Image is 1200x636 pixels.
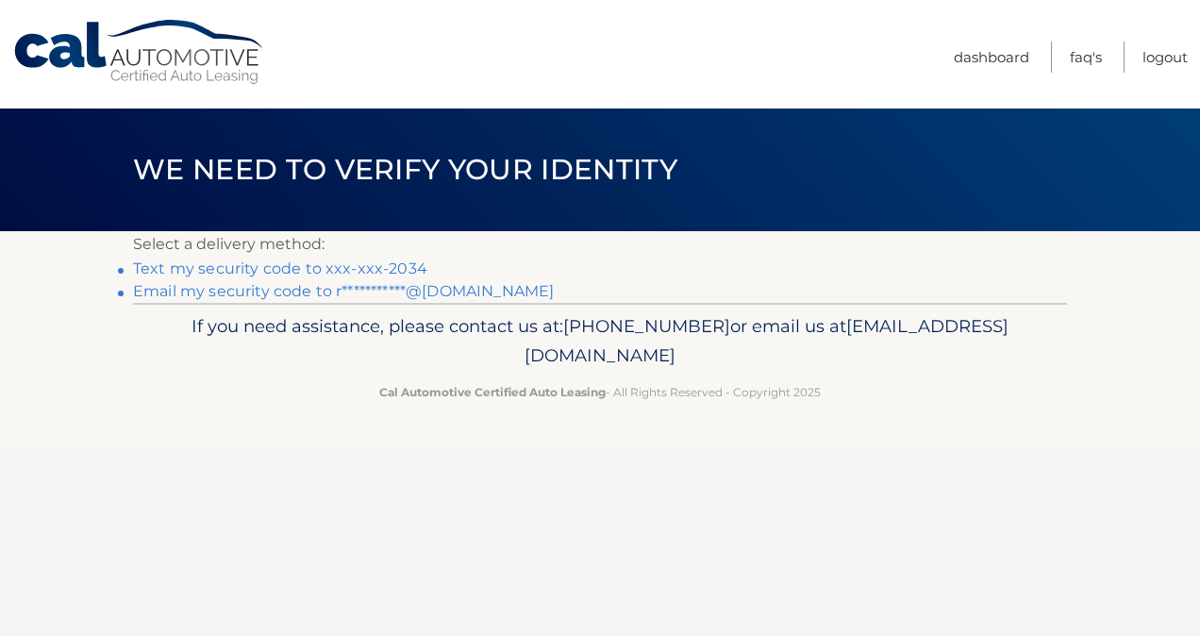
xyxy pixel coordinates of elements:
p: - All Rights Reserved - Copyright 2025 [145,382,1055,402]
a: Text my security code to xxx-xxx-2034 [133,259,427,277]
span: [PHONE_NUMBER] [563,315,730,337]
a: FAQ's [1070,42,1102,73]
a: Cal Automotive [12,19,267,86]
a: Dashboard [954,42,1029,73]
span: We need to verify your identity [133,152,677,187]
p: If you need assistance, please contact us at: or email us at [145,311,1055,372]
a: Logout [1142,42,1188,73]
p: Select a delivery method: [133,231,1067,258]
strong: Cal Automotive Certified Auto Leasing [379,385,606,399]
